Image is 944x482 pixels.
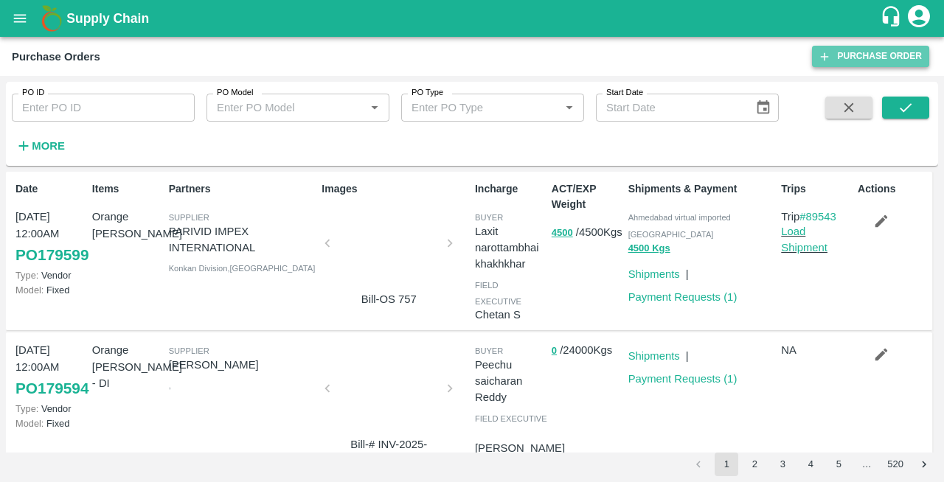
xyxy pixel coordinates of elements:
button: 4500 [552,225,573,242]
label: PO Type [412,87,443,99]
span: , [169,381,171,390]
p: NA [781,342,852,358]
img: logo [37,4,66,33]
p: Orange [PERSON_NAME] [92,209,163,242]
p: Incharge [475,181,546,197]
p: Actions [858,181,929,197]
p: Items [92,181,163,197]
span: buyer [475,213,503,222]
button: Go to page 3 [771,453,794,476]
p: [DATE] 12:00AM [15,342,86,375]
label: PO Model [217,87,254,99]
p: Images [322,181,469,197]
a: PO179599 [15,242,88,268]
div: | [680,260,689,282]
a: Purchase Order [812,46,929,67]
span: Supplier [169,213,209,222]
p: Peechu saicharan Reddy [475,357,546,406]
p: PARIVID IMPEX INTERNATIONAL [169,223,316,256]
div: account of current user [906,3,932,34]
div: | [680,342,689,364]
p: Fixed [15,283,86,297]
button: page 1 [715,453,738,476]
p: Laxit narottambhai khakhkhar [475,223,546,273]
button: Go to page 520 [883,453,908,476]
div: … [855,458,878,472]
span: field executive [475,414,547,423]
p: Trip [781,209,852,225]
p: Date [15,181,86,197]
span: buyer [475,346,503,355]
span: Supplier [169,346,209,355]
p: Shipments & Payment [628,181,776,197]
p: Trips [781,181,852,197]
span: Model: [15,284,44,296]
p: Vendor [15,402,86,416]
input: Start Date [596,94,743,122]
label: Start Date [606,87,643,99]
span: Konkan Division , [GEOGRAPHIC_DATA] [169,264,316,273]
a: Payment Requests (1) [628,373,737,385]
button: Go to next page [912,453,936,476]
b: Supply Chain [66,11,149,26]
p: Bill-# INV-2025-26/3823 [333,436,444,469]
input: Enter PO Model [211,98,361,117]
input: Enter PO ID [12,94,195,122]
p: Partners [169,181,316,197]
button: Go to page 4 [799,453,822,476]
input: Enter PO Type [406,98,555,117]
p: ACT/EXP Weight [552,181,622,212]
span: Type: [15,270,38,281]
p: [PERSON_NAME] [169,357,316,373]
button: Choose date [749,94,777,122]
p: Chetan S [475,307,546,323]
a: PO179594 [15,375,88,402]
div: Purchase Orders [12,47,100,66]
button: open drawer [3,1,37,35]
span: Type: [15,403,38,414]
div: customer-support [880,5,906,32]
strong: More [32,140,65,152]
a: #89543 [799,211,836,223]
p: [DATE] 12:00AM [15,209,86,242]
button: 0 [552,343,557,360]
p: Orange [PERSON_NAME] - DI [92,342,163,391]
button: Open [365,98,384,117]
button: More [12,133,69,158]
p: Fixed [15,416,86,430]
p: [PERSON_NAME] L [475,440,565,473]
button: Open [560,98,579,117]
label: PO ID [22,87,44,99]
a: Shipments [628,268,680,280]
a: Load Shipment [781,226,827,254]
button: Go to page 5 [827,453,850,476]
p: Bill-OS 757 [333,291,444,307]
button: Go to page 2 [743,453,766,476]
button: 4500 Kgs [628,240,670,257]
a: Payment Requests (1) [628,291,737,303]
span: Ahmedabad virtual imported [GEOGRAPHIC_DATA] [628,213,731,238]
p: / 24000 Kgs [552,342,622,359]
span: field executive [475,281,521,306]
p: / 4500 Kgs [552,224,622,241]
a: Shipments [628,350,680,362]
span: Model: [15,418,44,429]
nav: pagination navigation [684,453,938,476]
p: Vendor [15,268,86,282]
a: Supply Chain [66,8,880,29]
